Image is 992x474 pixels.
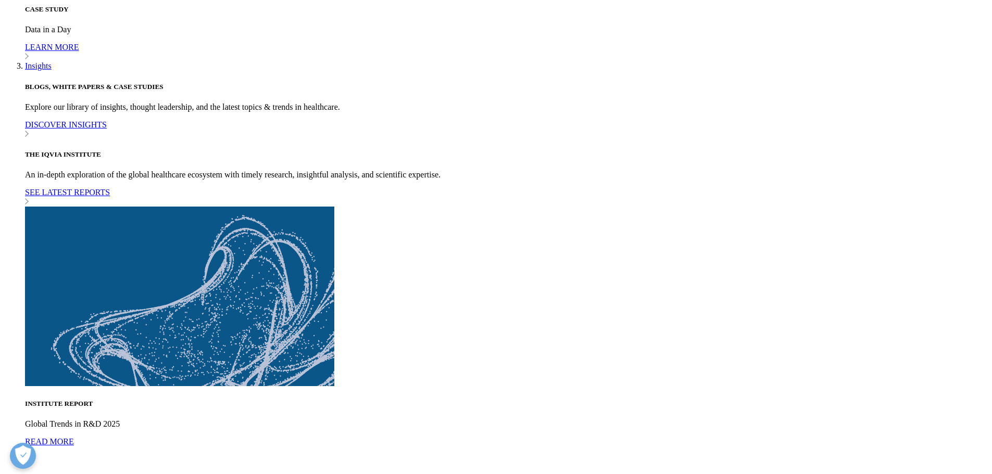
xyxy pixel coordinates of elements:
[25,25,988,34] p: Data in a Day
[25,5,988,14] h5: CASE STUDY
[25,61,52,70] a: Insights
[25,400,988,408] h5: INSTITUTE REPORT
[25,207,334,386] img: iqi_rdtrends2025-listing-594x345.png
[10,443,36,469] button: Open Preferences
[25,83,988,91] h5: BLOGS, WHITE PAPERS & CASE STUDIES
[25,103,988,112] p: Explore our library of insights, thought leadership, and the latest topics & trends in healthcare.
[25,437,988,456] a: READ MORE
[25,120,988,139] a: DISCOVER INSIGHTS
[25,170,988,180] p: An in-depth exploration of the global healthcare ecosystem with timely research, insightful analy...
[25,188,988,207] a: SEE LATEST REPORTS
[25,150,988,159] h5: THE IQVIA INSTITUTE
[25,419,988,429] p: Global Trends in R&D 2025
[25,43,988,61] a: LEARN MORE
